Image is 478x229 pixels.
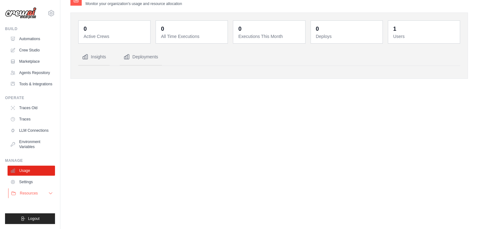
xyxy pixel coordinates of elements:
[78,49,460,66] nav: Tabs
[8,188,56,198] button: Resources
[8,137,55,152] a: Environment Variables
[8,103,55,113] a: Traces Old
[393,24,396,33] div: 1
[20,191,38,196] span: Resources
[5,7,36,19] img: Logo
[5,26,55,31] div: Build
[78,49,110,66] button: Insights
[85,1,182,6] p: Monitor your organization's usage and resource allocation
[8,79,55,89] a: Tools & Integrations
[8,56,55,67] a: Marketplace
[84,24,87,33] div: 0
[5,95,55,100] div: Operate
[5,213,55,224] button: Logout
[161,24,164,33] div: 0
[161,33,224,40] dt: All Time Executions
[8,177,55,187] a: Settings
[8,125,55,136] a: LLM Connections
[8,114,55,124] a: Traces
[238,33,301,40] dt: Executions This Month
[8,68,55,78] a: Agents Repository
[316,24,319,33] div: 0
[84,33,146,40] dt: Active Crews
[28,216,40,221] span: Logout
[8,166,55,176] a: Usage
[316,33,379,40] dt: Deploys
[5,158,55,163] div: Manage
[238,24,241,33] div: 0
[8,34,55,44] a: Automations
[8,45,55,55] a: Crew Studio
[393,33,456,40] dt: Users
[120,49,162,66] button: Deployments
